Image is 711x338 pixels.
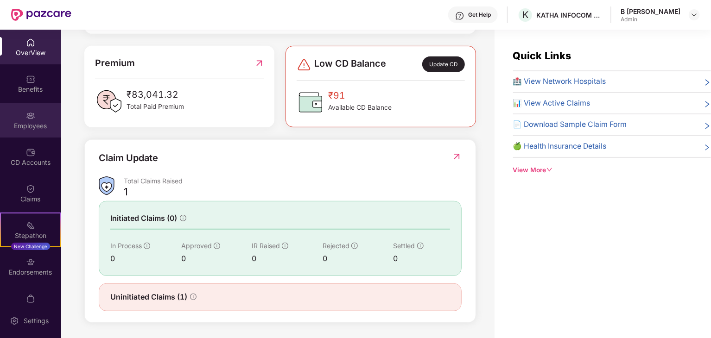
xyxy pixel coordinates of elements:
[394,242,415,250] span: Settled
[328,103,392,113] span: Available CD Balance
[181,242,212,250] span: Approved
[110,213,177,224] span: Initiated Claims (0)
[621,7,680,16] div: B [PERSON_NAME]
[536,11,601,19] div: KATHA INFOCOM PRIVATE LIMITED
[110,253,181,264] div: 0
[144,243,150,249] span: info-circle
[297,88,324,116] img: CDBalanceIcon
[99,176,114,195] img: ClaimsSummaryIcon
[26,257,35,267] img: svg+xml;base64,PHN2ZyBpZD0iRW5kb3JzZW1lbnRzIiB4bWxucz0iaHR0cDovL3d3dy53My5vcmcvMjAwMC9zdmciIHdpZH...
[127,88,184,102] span: ₹83,041.32
[704,143,711,152] span: right
[513,165,711,175] div: View More
[513,50,571,62] span: Quick Links
[26,184,35,194] img: svg+xml;base64,PHN2ZyBpZD0iQ2xhaW0iIHhtbG5zPSJodHRwOi8vd3d3LnczLm9yZy8yMDAwL3N2ZyIgd2lkdGg9IjIwIi...
[323,253,394,264] div: 0
[95,88,123,115] img: PaidPremiumIcon
[252,242,280,250] span: IR Raised
[26,148,35,157] img: svg+xml;base64,PHN2ZyBpZD0iQ0RfQWNjb3VudHMiIGRhdGEtbmFtZT0iQ0QgQWNjb3VudHMiIHhtbG5zPSJodHRwOi8vd3...
[704,100,711,109] span: right
[21,316,51,325] div: Settings
[95,56,135,70] span: Premium
[124,176,462,185] div: Total Claims Raised
[513,141,607,152] span: 🍏 Health Insurance Details
[180,215,186,221] span: info-circle
[252,253,323,264] div: 0
[351,243,358,249] span: info-circle
[127,102,184,112] span: Total Paid Premium
[11,9,71,21] img: New Pazcare Logo
[704,121,711,131] span: right
[110,242,142,250] span: In Process
[621,16,680,23] div: Admin
[1,231,60,240] div: Stepathon
[546,167,553,173] span: down
[452,152,462,161] img: RedirectIcon
[513,76,606,88] span: 🏥 View Network Hospitals
[455,11,464,20] img: svg+xml;base64,PHN2ZyBpZD0iSGVscC0zMngzMiIgeG1sbnM9Imh0dHA6Ly93d3cudzMub3JnLzIwMDAvc3ZnIiB3aWR0aD...
[513,119,627,131] span: 📄 Download Sample Claim Form
[26,38,35,47] img: svg+xml;base64,PHN2ZyBpZD0iSG9tZSIgeG1sbnM9Imh0dHA6Ly93d3cudzMub3JnLzIwMDAvc3ZnIiB3aWR0aD0iMjAiIG...
[99,151,158,165] div: Claim Update
[254,56,264,70] img: RedirectIcon
[26,221,35,230] img: svg+xml;base64,PHN2ZyB4bWxucz0iaHR0cDovL3d3dy53My5vcmcvMjAwMC9zdmciIHdpZHRoPSIyMSIgaGVpZ2h0PSIyMC...
[691,11,698,19] img: svg+xml;base64,PHN2ZyBpZD0iRHJvcGRvd24tMzJ4MzIiIHhtbG5zPSJodHRwOi8vd3d3LnczLm9yZy8yMDAwL3N2ZyIgd2...
[110,291,187,303] span: Uninitiated Claims (1)
[328,88,392,103] span: ₹91
[26,75,35,84] img: svg+xml;base64,PHN2ZyBpZD0iQmVuZWZpdHMiIHhtbG5zPSJodHRwOi8vd3d3LnczLm9yZy8yMDAwL3N2ZyIgd2lkdGg9Ij...
[422,56,465,72] div: Update CD
[323,242,349,250] span: Rejected
[214,243,220,249] span: info-circle
[10,316,19,325] img: svg+xml;base64,PHN2ZyBpZD0iU2V0dGluZy0yMHgyMCIgeG1sbnM9Imh0dHA6Ly93d3cudzMub3JnLzIwMDAvc3ZnIiB3aW...
[704,78,711,88] span: right
[314,56,386,72] span: Low CD Balance
[190,294,197,300] span: info-circle
[26,294,35,303] img: svg+xml;base64,PHN2ZyBpZD0iTXlfT3JkZXJzIiBkYXRhLW5hbWU9Ik15IE9yZGVycyIgeG1sbnM9Imh0dHA6Ly93d3cudz...
[468,11,491,19] div: Get Help
[181,253,252,264] div: 0
[513,98,590,109] span: 📊 View Active Claims
[11,243,50,250] div: New Challenge
[394,253,450,264] div: 0
[522,9,528,20] span: K
[26,111,35,120] img: svg+xml;base64,PHN2ZyBpZD0iRW1wbG95ZWVzIiB4bWxucz0iaHR0cDovL3d3dy53My5vcmcvMjAwMC9zdmciIHdpZHRoPS...
[124,185,128,198] div: 1
[282,243,288,249] span: info-circle
[417,243,424,249] span: info-circle
[297,57,311,72] img: svg+xml;base64,PHN2ZyBpZD0iRGFuZ2VyLTMyeDMyIiB4bWxucz0iaHR0cDovL3d3dy53My5vcmcvMjAwMC9zdmciIHdpZH...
